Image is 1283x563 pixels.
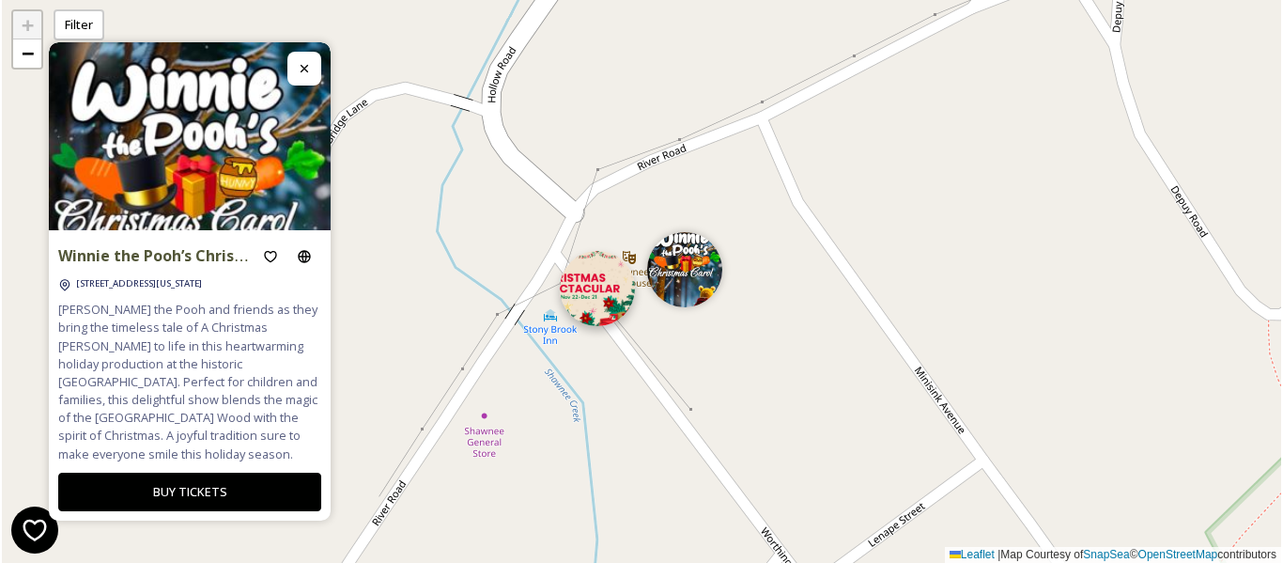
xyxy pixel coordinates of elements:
[58,473,321,511] button: BUY TICKETS
[49,42,331,374] img: ClientFile%28556035%29.jpeg
[58,301,321,463] span: [PERSON_NAME] the Pooh and friends as they bring the timeless tale of A Christmas [PERSON_NAME] t...
[945,547,1281,563] div: Map Courtesy of © contributors
[76,277,202,289] span: [STREET_ADDRESS][US_STATE]
[76,274,202,291] a: [STREET_ADDRESS][US_STATE]
[560,251,635,326] img: Marker
[13,39,41,68] a: Zoom out
[22,13,34,37] span: +
[1083,548,1129,561] a: SnapSea
[1138,548,1218,561] a: OpenStreetMap
[58,245,610,266] strong: Winnie the Pooh’s Christmas [PERSON_NAME] at the [GEOGRAPHIC_DATA]
[997,548,1000,561] span: |
[647,232,722,307] img: Marker
[950,548,995,561] a: Leaflet
[22,41,34,65] span: −
[13,11,41,39] a: Zoom in
[54,9,104,40] div: Filter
